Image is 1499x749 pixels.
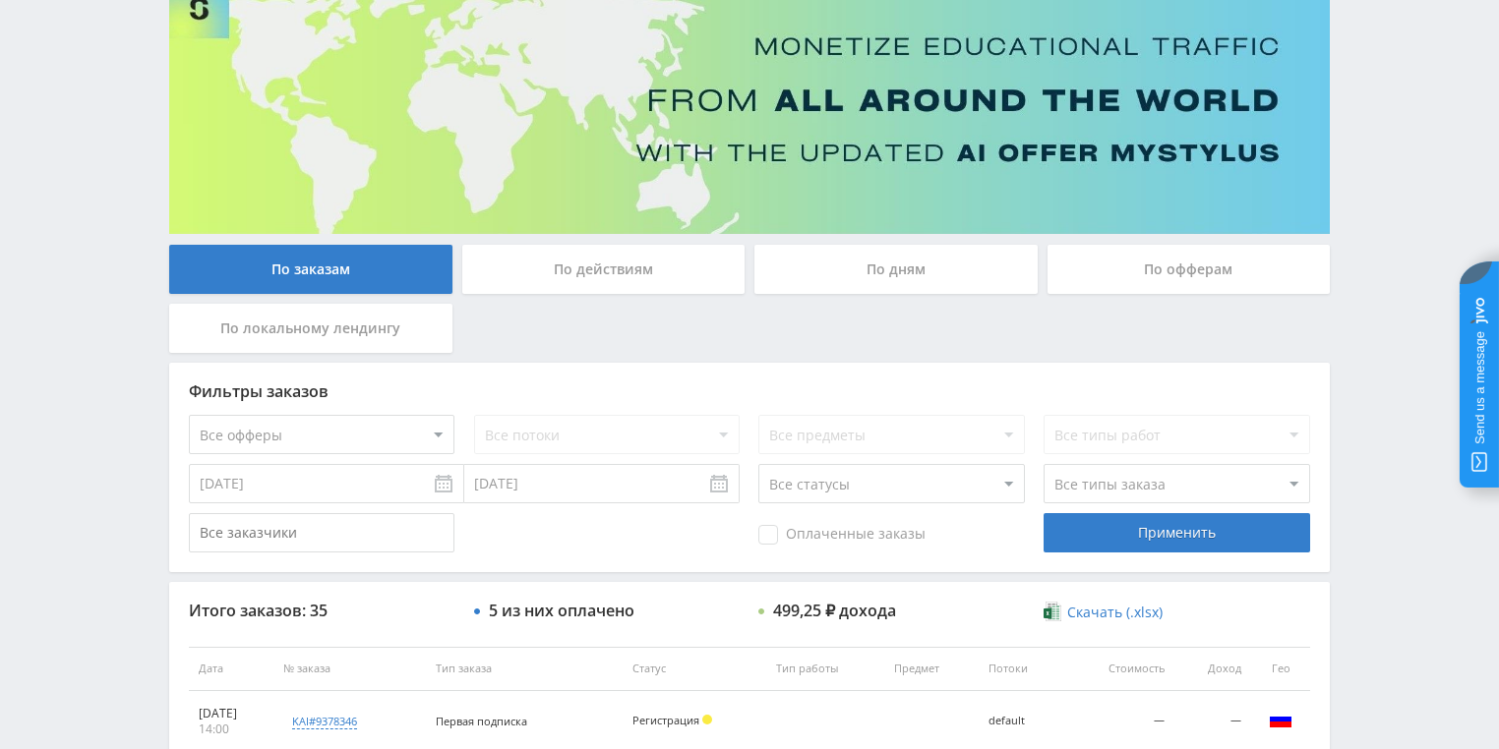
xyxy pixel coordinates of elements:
[1044,603,1162,622] a: Скачать (.xlsx)
[623,647,766,691] th: Статус
[189,513,454,552] input: Все заказчики
[426,647,623,691] th: Тип заказа
[754,245,1038,294] div: По дням
[1269,708,1292,731] img: rus.png
[1044,602,1060,621] img: xlsx
[1044,513,1309,552] div: Применить
[169,245,452,294] div: По заказам
[989,715,1054,727] div: default
[773,602,896,619] div: 499,25 ₽ дохода
[632,713,699,727] span: Регистрация
[199,706,264,721] div: [DATE]
[189,602,454,619] div: Итого заказов: 35
[1048,245,1331,294] div: По офферам
[1067,605,1163,620] span: Скачать (.xlsx)
[189,647,273,691] th: Дата
[189,382,1310,400] div: Фильтры заказов
[979,647,1064,691] th: Потоки
[766,647,884,691] th: Тип работы
[702,715,712,724] span: Холд
[884,647,979,691] th: Предмет
[462,245,746,294] div: По действиям
[1251,647,1310,691] th: Гео
[199,721,264,737] div: 14:00
[273,647,426,691] th: № заказа
[436,714,527,728] span: Первая подписка
[169,304,452,353] div: По локальному лендингу
[758,525,926,545] span: Оплаченные заказы
[1064,647,1174,691] th: Стоимость
[292,714,357,729] div: kai#9378346
[1174,647,1251,691] th: Доход
[489,602,634,619] div: 5 из них оплачено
